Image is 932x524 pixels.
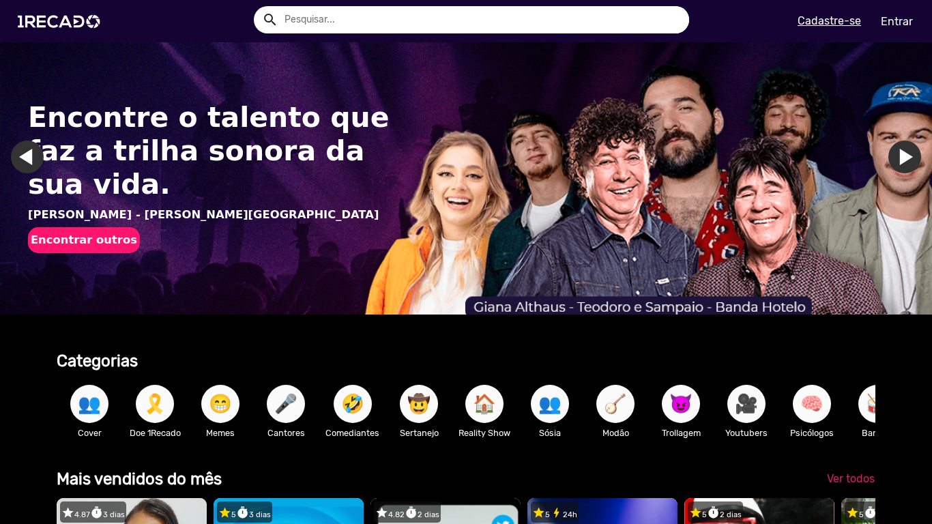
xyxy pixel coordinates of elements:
button: 🤠 [400,385,438,423]
input: Pesquisar... [274,6,689,33]
u: Cadastre-se [798,14,861,27]
p: Memes [194,426,246,439]
button: 🤣 [334,385,372,423]
button: 😁 [201,385,239,423]
p: Sertanejo [393,426,445,439]
p: Reality Show [458,426,510,439]
button: 🎤 [267,385,305,423]
span: 👥 [78,385,101,423]
span: 🧠 [800,385,824,423]
button: 🏠 [465,385,504,423]
button: 🎗️ [136,385,174,423]
p: Cover [63,426,115,439]
button: 🧠 [793,385,831,423]
button: 🥁 [858,385,897,423]
p: [PERSON_NAME] - [PERSON_NAME][GEOGRAPHIC_DATA] [28,207,401,224]
span: 🪕 [604,385,627,423]
button: 🪕 [596,385,635,423]
p: Cantores [260,426,312,439]
p: Youtubers [720,426,772,439]
button: 👥 [70,385,108,423]
p: Doe 1Recado [129,426,181,439]
button: Encontrar outros [28,227,140,253]
button: Example home icon [257,7,281,31]
span: 👥 [538,385,562,423]
p: Sósia [524,426,576,439]
span: 🎤 [274,385,297,423]
span: 😁 [209,385,232,423]
button: 👥 [531,385,569,423]
p: Bandas [851,426,903,439]
a: Ir para o próximo slide [888,141,921,173]
p: Comediantes [325,426,379,439]
p: Modão [589,426,641,439]
span: 😈 [669,385,693,423]
a: Ir para o último slide [11,141,44,173]
button: 🎥 [727,385,766,423]
span: 🎥 [735,385,758,423]
span: 🤠 [407,385,431,423]
span: 🤣 [341,385,364,423]
span: 🎗️ [143,385,166,423]
span: 🏠 [473,385,496,423]
span: Ver todos [827,472,875,485]
h1: Encontre o talento que faz a trilha sonora da sua vida. [28,101,401,202]
b: Categorias [57,351,138,370]
p: Psicólogos [786,426,838,439]
mat-icon: Example home icon [262,12,278,28]
button: 😈 [662,385,700,423]
span: 🥁 [866,385,889,423]
a: Entrar [872,10,922,33]
b: Mais vendidos do mês [57,469,222,489]
p: Trollagem [655,426,707,439]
